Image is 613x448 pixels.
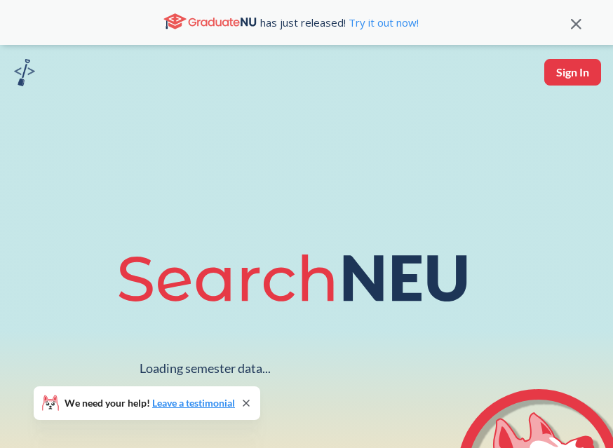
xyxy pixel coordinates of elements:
[152,397,235,409] a: Leave a testimonial
[14,59,35,86] img: sandbox logo
[65,398,235,408] span: We need your help!
[544,59,601,86] button: Sign In
[14,59,35,90] a: sandbox logo
[260,15,419,30] span: has just released!
[346,15,419,29] a: Try it out now!
[140,360,271,376] div: Loading semester data...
